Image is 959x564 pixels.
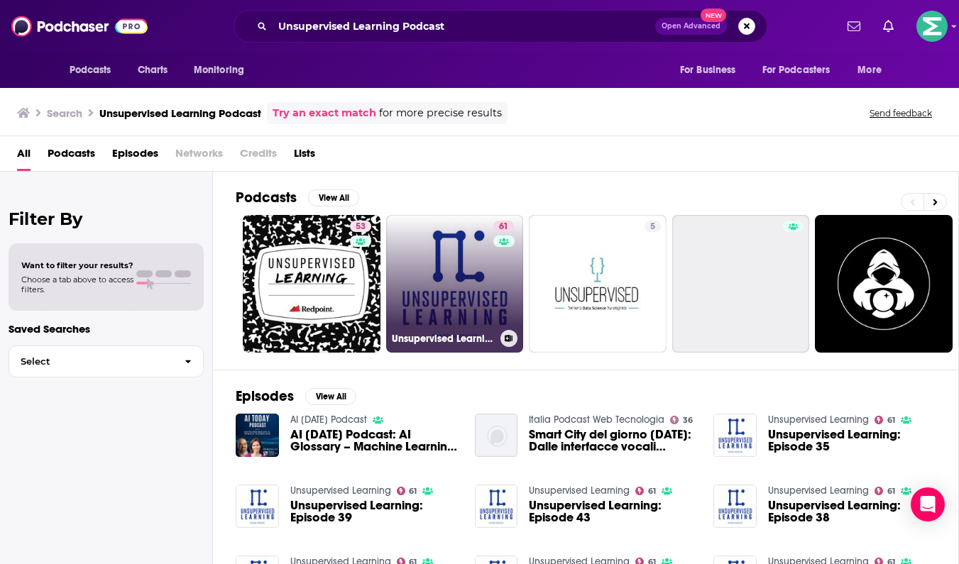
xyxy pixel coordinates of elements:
[236,387,356,405] a: EpisodesView All
[243,215,380,353] a: 53
[194,60,244,80] span: Monitoring
[392,333,495,345] h3: Unsupervised Learning
[11,13,148,40] img: Podchaser - Follow, Share and Rate Podcasts
[9,322,204,336] p: Saved Searches
[21,275,133,294] span: Choose a tab above to access filters.
[670,57,754,84] button: open menu
[887,417,895,424] span: 61
[529,485,630,497] a: Unsupervised Learning
[70,60,111,80] span: Podcasts
[475,414,518,457] img: Smart City del giorno 20/09/2017: Dalle interfacce vocali all'”unsupervised learning” - Italia Po...
[356,220,366,234] span: 53
[842,14,866,38] a: Show notifications dropdown
[887,488,895,494] span: 61
[290,485,391,497] a: Unsupervised Learning
[768,485,869,497] a: Unsupervised Learning
[875,487,895,495] a: 61
[713,414,757,457] img: Unsupervised Learning: Episode 35
[529,499,696,524] a: Unsupervised Learning: Episode 43
[236,485,279,528] img: Unsupervised Learning: Episode 39
[529,428,696,453] span: Smart City del giorno [DATE]: Dalle interfacce vocali all'”unsupervised learning” - Italia Podcas...
[128,57,177,84] a: Charts
[236,414,279,457] a: AI Today Podcast: AI Glossary – Machine Learning Approaches: Supervised Learning, Unsupervised Le...
[848,57,899,84] button: open menu
[655,18,727,35] button: Open AdvancedNew
[916,11,948,42] button: Show profile menu
[290,428,458,453] a: AI Today Podcast: AI Glossary – Machine Learning Approaches: Supervised Learning, Unsupervised Le...
[60,57,130,84] button: open menu
[865,107,936,119] button: Send feedback
[308,189,359,206] button: View All
[768,428,936,453] a: Unsupervised Learning: Episode 35
[857,60,882,80] span: More
[236,189,359,206] a: PodcastsView All
[911,487,945,521] div: Open Intercom Messenger
[112,142,158,171] a: Episodes
[294,142,315,171] a: Lists
[529,414,664,426] a: Italia Podcast Web Tecnologia
[47,106,82,120] h3: Search
[877,14,899,38] a: Show notifications dropdown
[350,221,371,232] a: 53
[683,417,693,424] span: 36
[650,220,655,234] span: 5
[648,488,656,494] span: 61
[635,487,656,495] a: 61
[875,416,895,424] a: 61
[236,387,294,405] h2: Episodes
[17,142,31,171] a: All
[529,428,696,453] a: Smart City del giorno 20/09/2017: Dalle interfacce vocali all'”unsupervised learning” - Italia Po...
[529,215,667,353] a: 5
[397,487,417,495] a: 61
[753,57,851,84] button: open menu
[475,485,518,528] img: Unsupervised Learning: Episode 43
[290,414,367,426] a: AI Today Podcast
[916,11,948,42] img: User Profile
[499,220,508,234] span: 61
[138,60,168,80] span: Charts
[234,10,767,43] div: Search podcasts, credits, & more...
[9,209,204,229] h2: Filter By
[916,11,948,42] span: Logged in as LKassela
[645,221,661,232] a: 5
[48,142,95,171] a: Podcasts
[99,106,261,120] h3: Unsupervised Learning Podcast
[9,345,204,377] button: Select
[290,428,458,453] span: AI [DATE] Podcast: AI Glossary – Machine Learning Approaches: Supervised Learning, Unsupervised L...
[273,15,655,38] input: Search podcasts, credits, & more...
[670,416,693,424] a: 36
[175,142,223,171] span: Networks
[240,142,277,171] span: Credits
[409,488,417,494] span: 61
[701,9,726,22] span: New
[236,189,297,206] h2: Podcasts
[184,57,263,84] button: open menu
[762,60,831,80] span: For Podcasters
[680,60,736,80] span: For Business
[662,23,720,30] span: Open Advanced
[273,105,376,121] a: Try an exact match
[768,499,936,524] a: Unsupervised Learning: Episode 38
[713,485,757,528] img: Unsupervised Learning: Episode 38
[386,215,524,353] a: 61Unsupervised Learning
[379,105,502,121] span: for more precise results
[290,499,458,524] a: Unsupervised Learning: Episode 39
[9,357,173,366] span: Select
[493,221,514,232] a: 61
[305,388,356,405] button: View All
[768,414,869,426] a: Unsupervised Learning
